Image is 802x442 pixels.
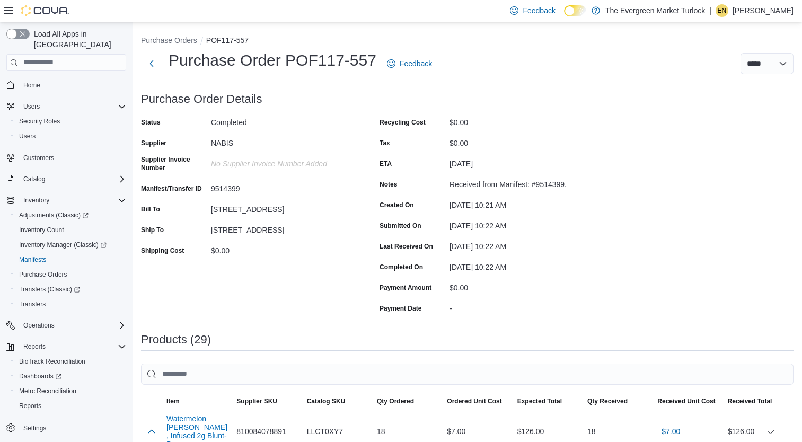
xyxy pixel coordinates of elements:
button: $7.00 [657,421,684,442]
div: Completed [211,114,353,127]
span: Reports [15,400,126,412]
button: Home [2,77,130,93]
button: Transfers [11,297,130,312]
button: Users [11,129,130,144]
span: Home [19,78,126,92]
button: Users [19,100,44,113]
span: Manifests [19,255,46,264]
button: Metrc Reconciliation [11,384,130,399]
label: Shipping Cost [141,246,184,255]
p: The Evergreen Market Turlock [605,4,705,17]
label: Submitted On [380,222,421,230]
span: Reports [19,402,41,410]
span: Adjustments (Classic) [19,211,89,219]
span: Inventory [19,194,126,207]
button: Catalog [2,172,130,187]
button: Inventory [19,194,54,207]
input: Dark Mode [564,5,586,16]
label: Notes [380,180,397,189]
div: [STREET_ADDRESS] [211,222,353,234]
button: Next [141,53,162,74]
label: Ship To [141,226,164,234]
a: Feedback [383,53,436,74]
span: Catalog [19,173,126,185]
a: Transfers (Classic) [15,283,84,296]
span: Inventory Count [19,226,64,234]
span: Inventory Count [15,224,126,236]
h1: Purchase Order POF117-557 [169,50,376,71]
p: [PERSON_NAME] [733,4,794,17]
button: Security Roles [11,114,130,129]
div: $126.00 [513,421,583,442]
div: No Supplier Invoice Number added [211,155,353,168]
a: Inventory Count [15,224,68,236]
a: Reports [15,400,46,412]
div: 9514399 [211,180,353,193]
span: Qty Received [587,397,628,405]
span: Inventory [23,196,49,205]
span: Transfers (Classic) [15,283,126,296]
button: Item [162,393,232,410]
button: Qty Received [583,393,653,410]
span: Transfers (Classic) [19,285,80,294]
label: Bill To [141,205,160,214]
span: Security Roles [15,115,126,128]
span: Manifests [15,253,126,266]
a: Adjustments (Classic) [11,208,130,223]
div: NABIS [211,135,353,147]
span: Feedback [400,58,432,69]
span: Supplier SKU [236,397,277,405]
div: 18 [373,421,443,442]
nav: An example of EuiBreadcrumbs [141,35,794,48]
button: POF117-557 [206,36,249,45]
button: Inventory [2,193,130,208]
button: Purchase Orders [141,36,197,45]
div: [STREET_ADDRESS] [211,201,353,214]
div: 18 [583,421,653,442]
button: Inventory Count [11,223,130,237]
label: Manifest/Transfer ID [141,184,202,193]
button: Customers [2,150,130,165]
span: Users [19,100,126,113]
button: Users [2,99,130,114]
label: Status [141,118,161,127]
div: $0.00 [211,242,353,255]
button: BioTrack Reconciliation [11,354,130,369]
button: Catalog SKU [303,393,373,410]
div: [DATE] 10:22 AM [450,217,592,230]
span: Users [19,132,36,140]
p: | [709,4,711,17]
span: Catalog [23,175,45,183]
label: ETA [380,160,392,168]
label: Tax [380,139,390,147]
div: $0.00 [450,114,592,127]
span: Security Roles [19,117,60,126]
span: Adjustments (Classic) [15,209,126,222]
span: LLCT0XY7 [307,425,343,438]
div: $0.00 [450,135,592,147]
span: Users [23,102,40,111]
span: Received Total [728,397,772,405]
span: Inventory Manager (Classic) [15,238,126,251]
span: EN [718,4,727,17]
div: [DATE] 10:22 AM [450,238,592,251]
span: Catalog SKU [307,397,346,405]
button: Supplier SKU [232,393,302,410]
span: Reports [19,340,126,353]
button: Operations [19,319,59,332]
a: Transfers [15,298,50,311]
button: Reports [11,399,130,413]
span: Transfers [19,300,46,308]
label: Supplier Invoice Number [141,155,207,172]
button: Catalog [19,173,49,185]
div: Edgar Navarrete [716,4,728,17]
span: Feedback [523,5,555,16]
div: [DATE] [450,155,592,168]
label: Last Received On [380,242,433,251]
span: 810084078891 [236,425,286,438]
span: Settings [23,424,46,432]
span: Home [23,81,40,90]
a: Dashboards [15,370,66,383]
button: Qty Ordered [373,393,443,410]
button: Reports [19,340,50,353]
